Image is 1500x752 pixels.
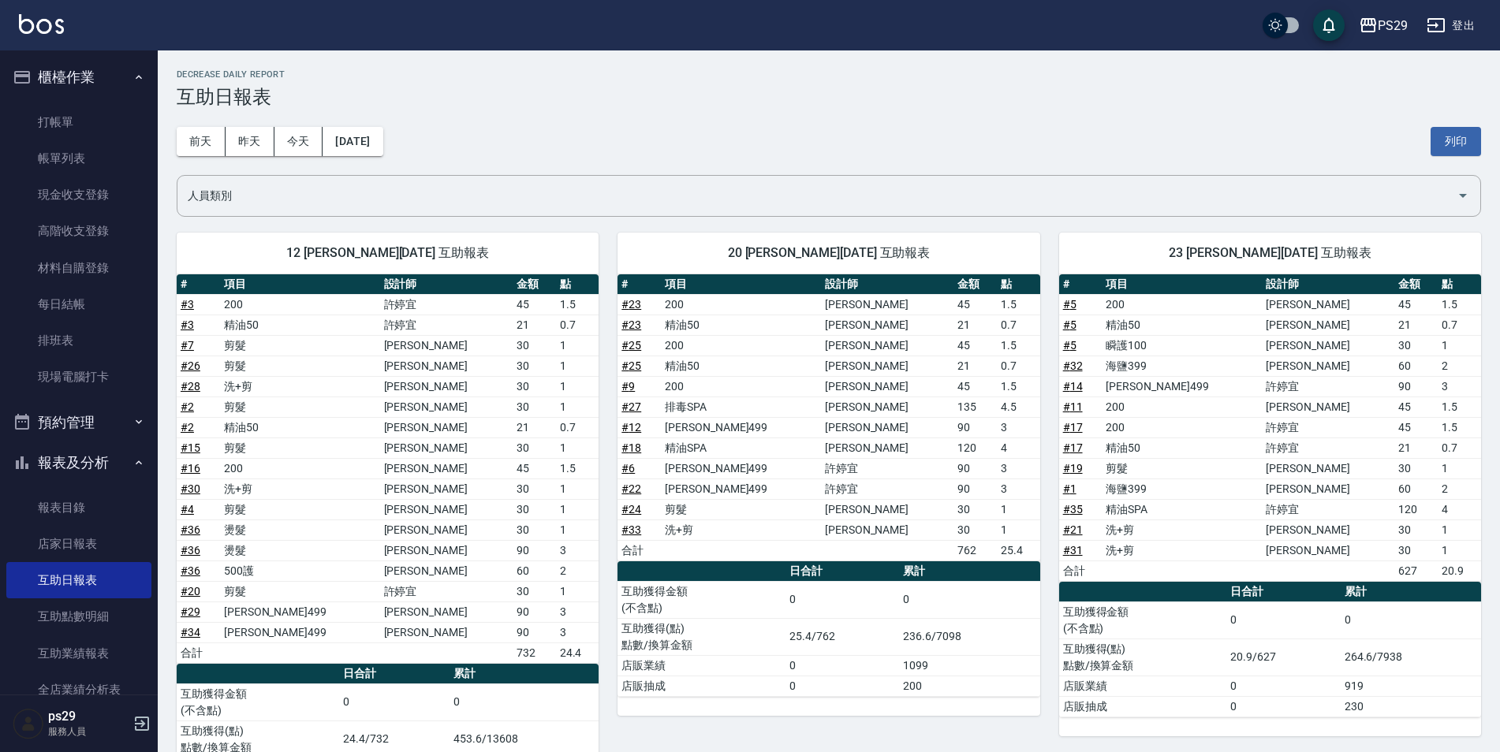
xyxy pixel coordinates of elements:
td: 許婷宜 [380,294,513,315]
td: 45 [953,294,997,315]
td: 90 [953,458,997,478]
button: [DATE] [323,127,382,156]
td: 30 [513,519,556,540]
button: 櫃檯作業 [6,57,151,98]
td: 2 [1438,356,1481,376]
a: #4 [181,503,194,516]
td: [PERSON_NAME] [380,376,513,396]
td: 30 [513,437,556,458]
td: [PERSON_NAME] [821,294,953,315]
th: 項目 [1102,274,1262,295]
th: 金額 [513,274,556,295]
td: 3 [997,478,1040,499]
a: #31 [1063,544,1083,557]
a: 每日結帳 [6,286,151,322]
td: 0 [785,676,899,696]
td: 1.5 [1438,417,1481,437]
td: [PERSON_NAME] [821,335,953,356]
td: 200 [661,335,821,356]
th: 累計 [1341,582,1481,602]
td: 3 [556,601,599,622]
a: #23 [621,318,641,331]
td: 200 [1102,396,1262,417]
td: [PERSON_NAME]499 [220,622,380,642]
td: 1.5 [556,294,599,315]
td: 1 [556,581,599,601]
td: 20.9/627 [1226,638,1340,676]
td: 30 [513,376,556,396]
a: #19 [1063,462,1083,475]
h2: Decrease Daily Report [177,69,1481,80]
td: 30 [953,519,997,540]
th: 日合計 [1226,582,1340,602]
td: [PERSON_NAME] [380,601,513,622]
td: 25.4/762 [785,618,899,655]
th: 點 [556,274,599,295]
button: 列印 [1431,127,1481,156]
td: [PERSON_NAME] [1262,458,1394,478]
a: 材料自購登錄 [6,250,151,286]
td: 30 [1394,458,1438,478]
td: [PERSON_NAME] [380,356,513,376]
td: [PERSON_NAME] [821,499,953,519]
a: #25 [621,359,641,372]
td: 合計 [1059,560,1103,581]
a: 互助點數明細 [6,598,151,635]
th: 日合計 [339,664,450,684]
td: 45 [953,335,997,356]
td: 90 [513,540,556,560]
td: 20.9 [1438,560,1481,581]
th: # [1059,274,1103,295]
a: 互助業績報表 [6,635,151,672]
th: 項目 [220,274,380,295]
td: [PERSON_NAME] [380,396,513,417]
table: a dense table [1059,582,1481,717]
td: 0.7 [1438,437,1481,458]
td: [PERSON_NAME]499 [661,458,821,478]
td: [PERSON_NAME] [1262,356,1394,376]
td: 732 [513,642,556,663]
td: 1 [556,519,599,540]
td: 海鹽399 [1102,478,1262,499]
td: 0 [785,581,899,618]
td: 許婷宜 [821,478,953,499]
td: 1 [556,356,599,376]
td: 精油SPA [661,437,821,458]
td: 剪髮 [220,499,380,519]
td: 互助獲得金額 (不含點) [1059,601,1227,638]
td: 0 [1341,601,1481,638]
td: 剪髮 [220,581,380,601]
td: [PERSON_NAME] [821,315,953,335]
td: [PERSON_NAME] [380,519,513,540]
td: 90 [513,622,556,642]
a: #2 [181,400,194,413]
a: #27 [621,400,641,413]
td: 許婷宜 [1262,417,1394,437]
td: 1 [997,519,1040,540]
td: 海鹽399 [1102,356,1262,376]
a: 現金收支登錄 [6,177,151,213]
td: 許婷宜 [380,581,513,601]
td: [PERSON_NAME] [380,335,513,356]
h5: ps29 [48,709,129,724]
a: #23 [621,298,641,311]
td: 60 [513,560,556,581]
td: [PERSON_NAME] [821,376,953,396]
td: 剪髮 [220,335,380,356]
a: #5 [1063,339,1076,352]
td: [PERSON_NAME] [380,540,513,560]
td: 21 [513,315,556,335]
td: 精油50 [661,356,821,376]
table: a dense table [177,274,599,664]
table: a dense table [1059,274,1481,582]
td: 互助獲得金額 (不含點) [618,581,785,618]
th: 設計師 [1262,274,1394,295]
button: 昨天 [226,127,274,156]
a: #2 [181,421,194,434]
td: 剪髮 [220,437,380,458]
th: 點 [1438,274,1481,295]
td: 洗+剪 [1102,540,1262,560]
td: 2 [556,560,599,581]
td: 精油50 [1102,315,1262,335]
h3: 互助日報表 [177,86,1481,108]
